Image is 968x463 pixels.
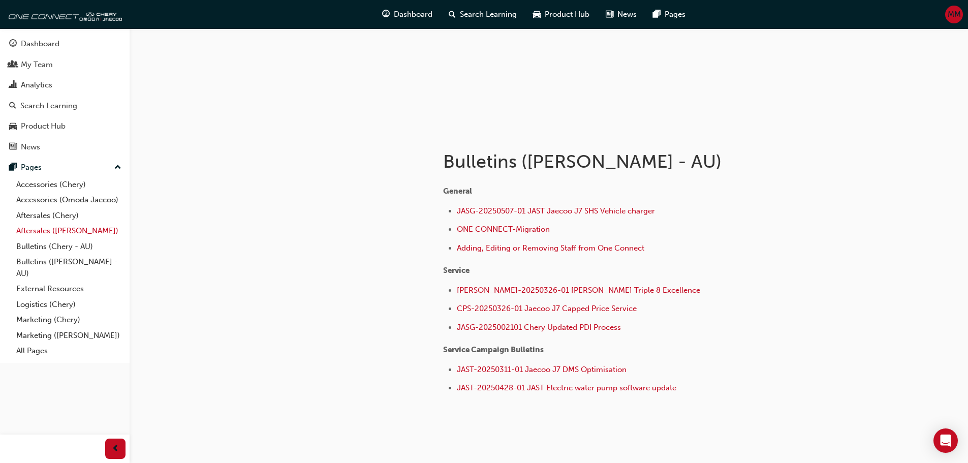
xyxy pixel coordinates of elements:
a: Aftersales (Chery) [12,208,126,224]
a: Adding, Editing or Removing Staff from One Connect [457,243,644,253]
a: JASG-2025002101 Chery Updated PDI Process [457,323,621,332]
div: My Team [21,59,53,71]
a: Bulletins (Chery - AU) [12,239,126,255]
a: search-iconSearch Learning [441,4,525,25]
button: Pages [4,158,126,177]
a: Marketing ([PERSON_NAME]) [12,328,126,344]
span: General [443,187,472,196]
span: up-icon [114,161,121,174]
a: [PERSON_NAME]-20250326-01 [PERSON_NAME] Triple 8 Excellence [457,286,700,295]
span: guage-icon [382,8,390,21]
a: pages-iconPages [645,4,694,25]
a: news-iconNews [598,4,645,25]
span: chart-icon [9,81,17,90]
button: MM [945,6,963,23]
span: News [617,9,637,20]
span: guage-icon [9,40,17,49]
a: Accessories (Chery) [12,177,126,193]
div: Analytics [21,79,52,91]
a: guage-iconDashboard [374,4,441,25]
span: people-icon [9,60,17,70]
a: Accessories (Omoda Jaecoo) [12,192,126,208]
a: Dashboard [4,35,126,53]
span: search-icon [449,8,456,21]
span: Product Hub [545,9,589,20]
span: Dashboard [394,9,432,20]
span: Search Learning [460,9,517,20]
a: All Pages [12,343,126,359]
div: Open Intercom Messenger [933,428,958,453]
span: Service Campaign Bulletins [443,345,544,354]
a: car-iconProduct Hub [525,4,598,25]
a: JAST-20250428-01 JAST Electric water pump software update [457,383,676,392]
a: Logistics (Chery) [12,297,126,313]
span: pages-icon [9,163,17,172]
div: Product Hub [21,120,66,132]
span: pages-icon [653,8,661,21]
a: Product Hub [4,117,126,136]
a: JAST-20250311-01 Jaecoo J7 DMS Optimisation [457,365,627,374]
div: Search Learning [20,100,77,112]
a: JASG-20250507-01 JAST Jaecoo J7 SHS Vehicle charger [457,206,655,215]
h1: Bulletins ([PERSON_NAME] - AU) [443,150,776,173]
span: prev-icon [112,443,119,455]
span: search-icon [9,102,16,111]
span: Service [443,266,470,275]
a: ONE CONNECT-Migration [457,225,550,234]
a: External Resources [12,281,126,297]
div: Dashboard [21,38,59,50]
a: Aftersales ([PERSON_NAME]) [12,223,126,239]
div: News [21,141,40,153]
a: My Team [4,55,126,74]
a: Analytics [4,76,126,95]
span: Pages [665,9,685,20]
span: car-icon [9,122,17,131]
button: DashboardMy TeamAnalyticsSearch LearningProduct HubNews [4,33,126,158]
img: oneconnect [5,4,122,24]
span: news-icon [9,143,17,152]
a: Bulletins ([PERSON_NAME] - AU) [12,254,126,281]
span: MM [948,9,961,20]
div: Pages [21,162,42,173]
a: Marketing (Chery) [12,312,126,328]
a: CPS-20250326-01 Jaecoo J7 Capped Price Service [457,304,637,313]
a: News [4,138,126,157]
a: Search Learning [4,97,126,115]
span: car-icon [533,8,541,21]
span: news-icon [606,8,613,21]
